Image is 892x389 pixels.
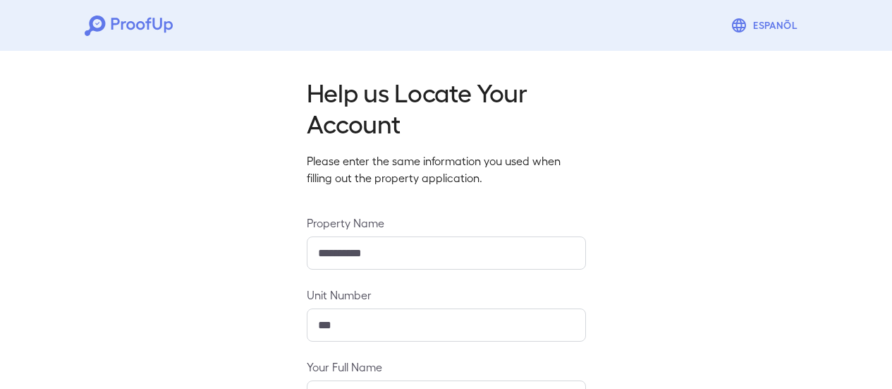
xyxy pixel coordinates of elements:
[307,287,586,303] label: Unit Number
[307,76,586,138] h2: Help us Locate Your Account
[725,11,807,40] button: Espanõl
[307,152,586,186] p: Please enter the same information you used when filling out the property application.
[307,215,586,231] label: Property Name
[307,359,586,375] label: Your Full Name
